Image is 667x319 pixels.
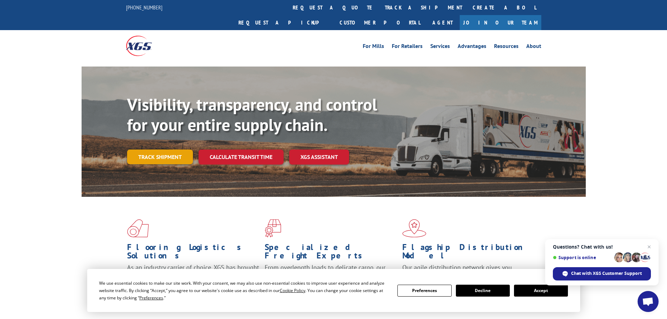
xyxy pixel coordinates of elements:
a: For Retailers [392,43,423,51]
b: Visibility, transparency, and control for your entire supply chain. [127,93,377,136]
a: For Mills [363,43,384,51]
p: From overlength loads to delicate cargo, our experienced staff knows the best way to move your fr... [265,263,397,294]
a: Services [430,43,450,51]
a: Join Our Team [460,15,541,30]
button: Preferences [397,285,451,297]
a: XGS ASSISTANT [289,150,349,165]
span: Questions? Chat with us! [553,244,651,250]
a: Resources [494,43,519,51]
span: As an industry carrier of choice, XGS has brought innovation and dedication to flooring logistics... [127,263,259,288]
span: Support is online [553,255,612,260]
h1: Specialized Freight Experts [265,243,397,263]
a: About [526,43,541,51]
div: Cookie Consent Prompt [87,269,580,312]
span: Chat with XGS Customer Support [571,270,642,277]
button: Decline [456,285,510,297]
a: Track shipment [127,150,193,164]
img: xgs-icon-flagship-distribution-model-red [402,219,426,237]
a: Customer Portal [334,15,425,30]
img: xgs-icon-focused-on-flooring-red [265,219,281,237]
a: [PHONE_NUMBER] [126,4,162,11]
div: We use essential cookies to make our site work. With your consent, we may also use non-essential ... [99,279,389,301]
span: Close chat [645,243,653,251]
a: Request a pickup [233,15,334,30]
button: Accept [514,285,568,297]
span: Cookie Policy [280,287,305,293]
span: Our agile distribution network gives you nationwide inventory management on demand. [402,263,531,280]
a: Calculate transit time [199,150,284,165]
a: Agent [425,15,460,30]
span: Preferences [139,295,163,301]
h1: Flagship Distribution Model [402,243,535,263]
img: xgs-icon-total-supply-chain-intelligence-red [127,219,149,237]
a: Advantages [458,43,486,51]
h1: Flooring Logistics Solutions [127,243,259,263]
div: Open chat [638,291,659,312]
div: Chat with XGS Customer Support [553,267,651,280]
